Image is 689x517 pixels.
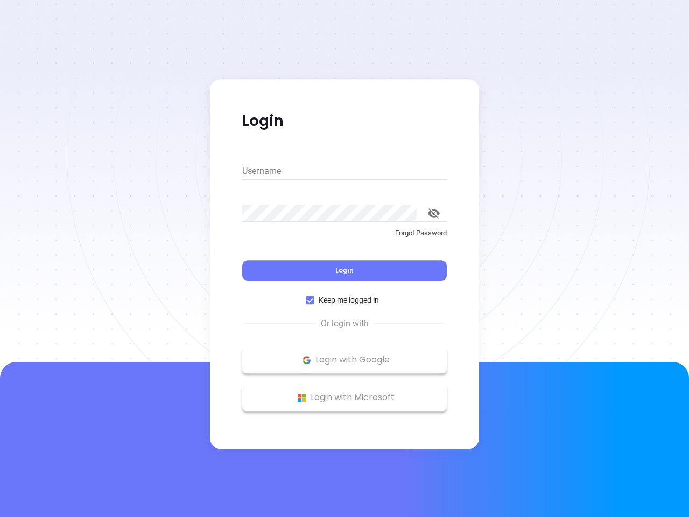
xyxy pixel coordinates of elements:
p: Login with Google [248,352,441,368]
p: Login with Microsoft [248,389,441,406]
button: toggle password visibility [421,200,447,226]
button: Google Logo Login with Google [242,346,447,373]
img: Microsoft Logo [295,391,308,404]
p: Login [242,111,447,131]
p: Forgot Password [242,228,447,239]
button: Microsoft Logo Login with Microsoft [242,384,447,411]
a: Forgot Password [242,228,447,247]
img: Google Logo [300,353,313,367]
span: Or login with [315,317,374,330]
span: Keep me logged in [314,294,383,306]
button: Login [242,260,447,281]
span: Login [335,266,354,275]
